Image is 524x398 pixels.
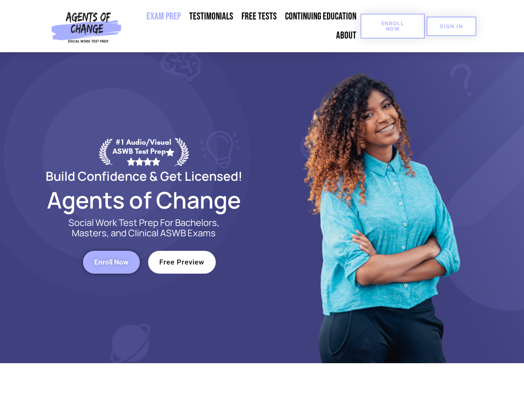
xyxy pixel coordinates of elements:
a: Continuing Education [281,7,361,26]
span: Enroll Now [374,21,412,32]
img: Website Image 1 (1) [297,52,463,363]
h2: Build Confidence & Get Licensed! [26,170,262,182]
a: SIGN IN [427,17,476,36]
a: About [332,26,361,45]
span: Enroll Now [94,259,129,266]
a: Free Tests [237,7,281,26]
span: Free Preview [159,259,205,266]
a: Enroll Now [83,251,140,274]
span: SIGN IN [440,24,463,29]
nav: Menu [125,7,361,45]
p: Social Work Test Prep For Bachelors, Masters, and Clinical ASWB Exams [59,218,229,238]
h2: Agents of Change [26,190,262,209]
a: Free Preview [148,251,216,274]
a: Enroll Now [361,14,425,39]
a: Exam Prep [142,7,185,26]
div: #1 Audio/Visual ASWB Test Prep [112,138,175,165]
a: Testimonials [185,7,237,26]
